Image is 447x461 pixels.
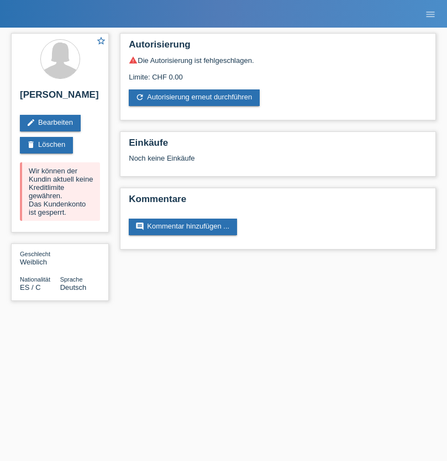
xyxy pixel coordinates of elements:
i: edit [27,118,35,127]
div: Die Autorisierung ist fehlgeschlagen. [129,56,427,65]
a: deleteLöschen [20,137,73,153]
i: warning [129,56,138,65]
span: Nationalität [20,276,50,283]
a: menu [419,10,441,17]
h2: Autorisierung [129,39,427,56]
div: Noch keine Einkäufe [129,154,427,171]
div: Weiblich [20,250,60,266]
a: commentKommentar hinzufügen ... [129,219,237,235]
a: star_border [96,36,106,47]
i: star_border [96,36,106,46]
a: refreshAutorisierung erneut durchführen [129,89,260,106]
i: delete [27,140,35,149]
div: Limite: CHF 0.00 [129,65,427,81]
h2: Einkäufe [129,137,427,154]
h2: Kommentare [129,194,427,210]
div: Wir können der Kundin aktuell keine Kreditlimite gewähren. Das Kundenkonto ist gesperrt. [20,162,100,221]
span: Sprache [60,276,83,283]
span: Geschlecht [20,251,50,257]
h2: [PERSON_NAME] [20,89,100,106]
i: comment [135,222,144,231]
i: menu [425,9,436,20]
i: refresh [135,93,144,102]
span: Spanien / C / 22.02.2021 [20,283,41,292]
a: editBearbeiten [20,115,81,131]
span: Deutsch [60,283,87,292]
